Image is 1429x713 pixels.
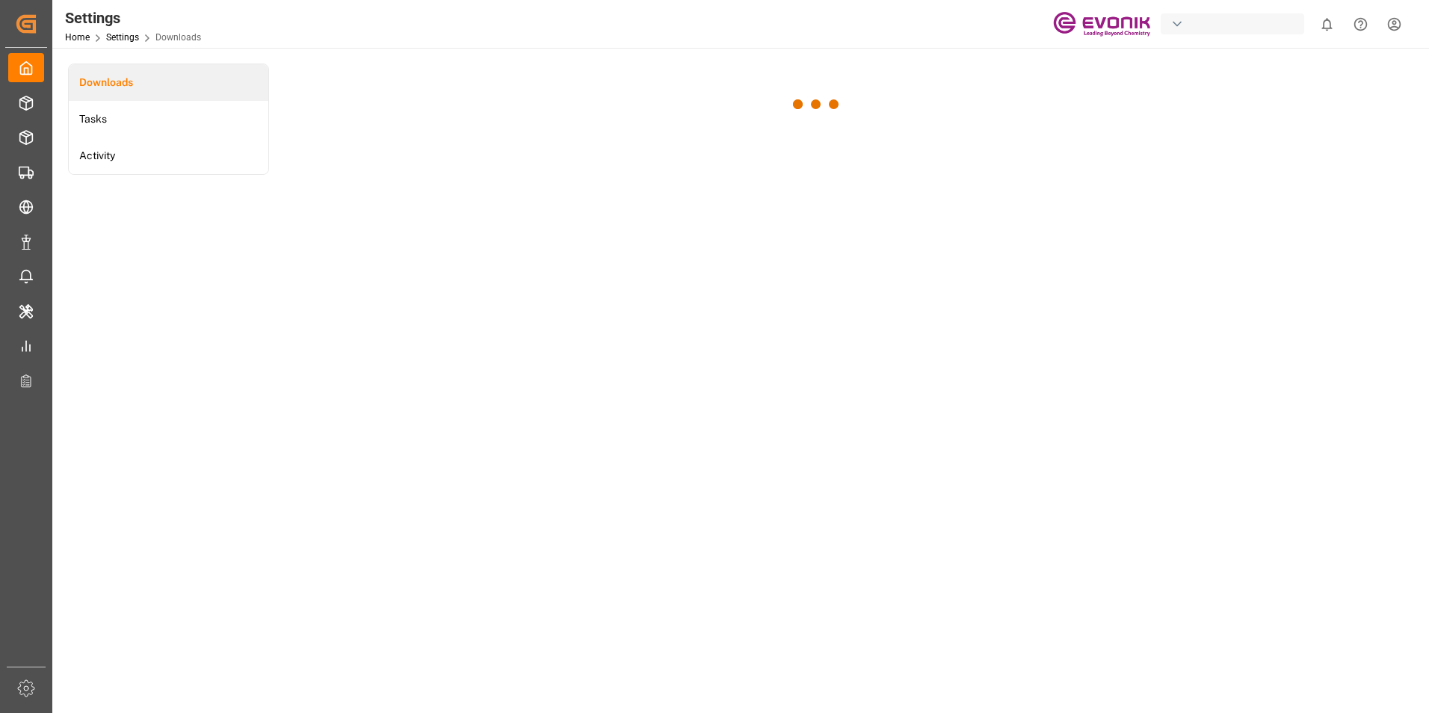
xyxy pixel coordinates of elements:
[1310,7,1344,41] button: show 0 new notifications
[69,64,268,101] a: Downloads
[1344,7,1377,41] button: Help Center
[65,7,201,29] div: Settings
[65,32,90,43] a: Home
[69,101,268,138] a: Tasks
[106,32,139,43] a: Settings
[1053,11,1150,37] img: Evonik-brand-mark-Deep-Purple-RGB.jpeg_1700498283.jpeg
[69,138,268,174] a: Activity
